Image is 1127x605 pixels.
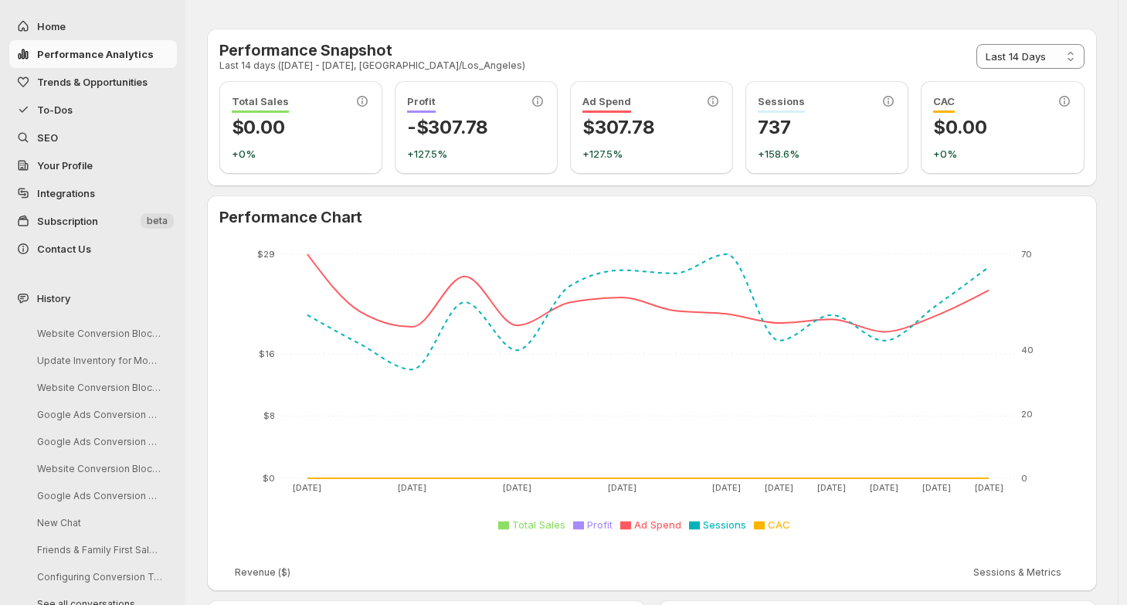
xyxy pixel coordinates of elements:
[933,146,1071,161] p: +0%
[37,243,91,255] span: Contact Us
[219,208,1085,226] h2: Performance Chart
[768,518,790,531] span: CAC
[502,482,531,493] tspan: [DATE]
[25,376,171,399] button: Website Conversion Blockers Review Session
[37,187,95,199] span: Integrations
[582,115,721,140] p: $307.78
[933,95,955,113] span: CAC
[1021,249,1032,260] tspan: 70
[582,95,631,113] span: Ad Spend
[25,511,171,535] button: New Chat
[407,95,436,113] span: Profit
[25,403,171,427] button: Google Ads Conversion Tracking Analysis
[758,115,896,140] p: 737
[512,518,565,531] span: Total Sales
[232,146,370,161] p: +0%
[25,457,171,481] button: Website Conversion Blockers Review Request
[25,538,171,562] button: Friends & Family First Sales Campaign
[398,482,426,493] tspan: [DATE]
[9,179,177,207] a: Integrations
[9,40,177,68] button: Performance Analytics
[263,473,275,484] tspan: $0
[25,565,171,589] button: Configuring Conversion Tracking in Google Analytics
[259,348,275,359] tspan: $16
[973,566,1061,579] span: Sessions & Metrics
[1021,473,1027,484] tspan: 0
[407,146,545,161] p: +127.5%
[37,159,93,172] span: Your Profile
[587,518,613,531] span: Profit
[817,482,846,493] tspan: [DATE]
[9,96,177,124] button: To-Dos
[9,235,177,263] button: Contact Us
[257,249,275,260] tspan: $29
[37,76,148,88] span: Trends & Opportunities
[263,410,275,421] tspan: $8
[407,115,545,140] p: -$307.78
[703,518,746,531] span: Sessions
[25,430,171,454] button: Google Ads Conversion Tracking Analysis
[293,482,321,493] tspan: [DATE]
[758,146,896,161] p: +158.6%
[25,348,171,372] button: Update Inventory for Modway Products
[634,518,681,531] span: Ad Spend
[974,482,1003,493] tspan: [DATE]
[9,68,177,96] button: Trends & Opportunities
[37,215,98,227] span: Subscription
[1021,409,1033,420] tspan: 20
[1021,345,1034,355] tspan: 40
[765,482,793,493] tspan: [DATE]
[869,482,898,493] tspan: [DATE]
[922,482,950,493] tspan: [DATE]
[9,12,177,40] button: Home
[607,482,636,493] tspan: [DATE]
[37,104,73,116] span: To-Dos
[25,484,171,508] button: Google Ads Conversion Tracking Analysis
[758,95,805,113] span: Sessions
[37,48,154,60] span: Performance Analytics
[582,146,721,161] p: +127.5%
[235,566,290,579] span: Revenue ($)
[37,131,58,144] span: SEO
[232,115,370,140] p: $0.00
[37,20,66,32] span: Home
[232,95,289,113] span: Total Sales
[9,124,177,151] a: SEO
[219,41,525,59] h2: Performance Snapshot
[9,207,177,235] button: Subscription
[219,59,525,72] p: Last 14 days ([DATE] - [DATE], [GEOGRAPHIC_DATA]/Los_Angeles)
[25,321,171,345] button: Website Conversion Blocker Review Discussion
[9,151,177,179] a: Your Profile
[933,115,1071,140] p: $0.00
[37,291,70,306] span: History
[147,215,168,227] span: beta
[712,482,741,493] tspan: [DATE]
